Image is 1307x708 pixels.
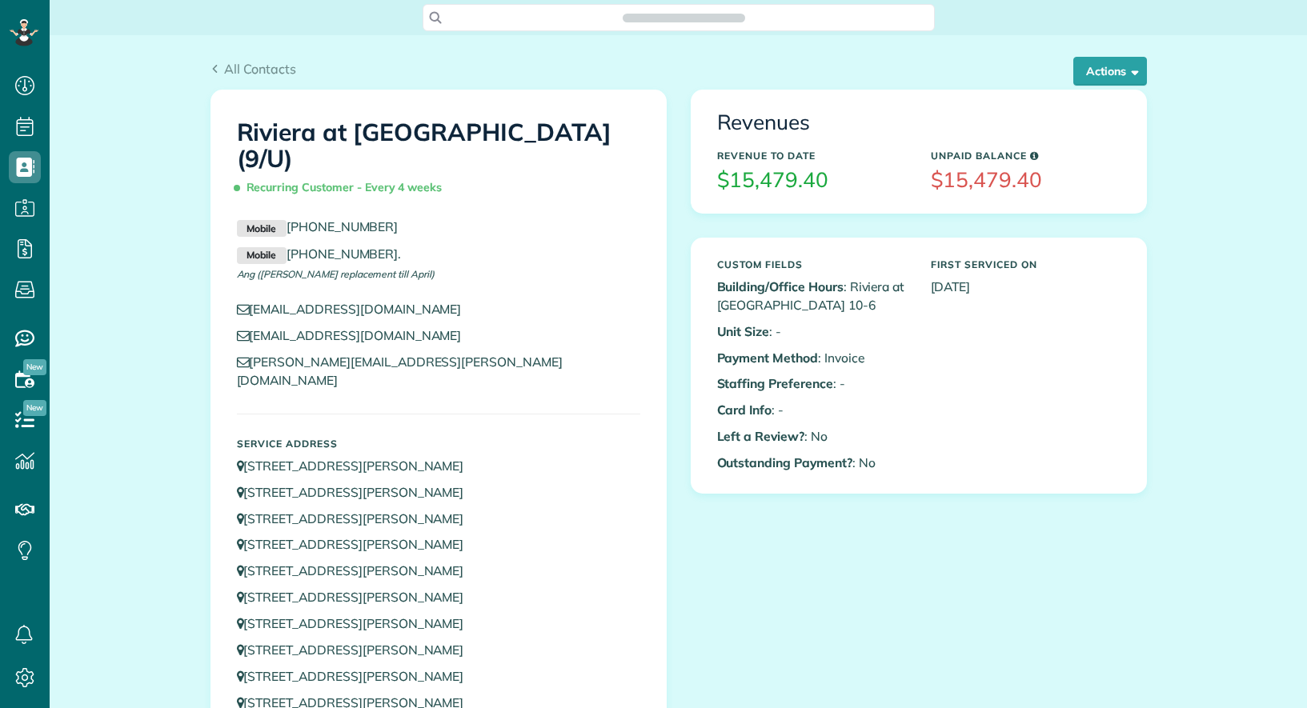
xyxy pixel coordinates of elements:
[237,220,287,238] small: Mobile
[931,278,1121,296] p: [DATE]
[717,278,907,314] p: : Riviera at [GEOGRAPHIC_DATA] 10-6
[237,458,479,474] a: [STREET_ADDRESS][PERSON_NAME]
[237,218,399,234] a: Mobile[PHONE_NUMBER]
[210,59,297,78] a: All Contacts
[717,375,833,391] b: Staffing Preference
[717,322,907,341] p: : -
[931,169,1121,192] h3: $15,479.40
[237,268,435,280] span: Ang ([PERSON_NAME] replacement till April)
[717,428,804,444] b: Left a Review?
[237,174,449,202] span: Recurring Customer - Every 4 weeks
[237,119,640,202] h1: Riviera at [GEOGRAPHIC_DATA] (9/U)
[717,374,907,393] p: : -
[237,438,640,449] h5: Service Address
[931,259,1121,270] h5: First Serviced On
[237,536,479,552] a: [STREET_ADDRESS][PERSON_NAME]
[931,150,1121,161] h5: Unpaid Balance
[237,247,287,265] small: Mobile
[717,454,907,472] p: : No
[717,150,907,161] h5: Revenue to Date
[717,401,907,419] p: : -
[717,169,907,192] h3: $15,479.40
[237,615,479,631] a: [STREET_ADDRESS][PERSON_NAME]
[717,323,770,339] b: Unit Size
[717,349,907,367] p: : Invoice
[237,354,563,388] a: [PERSON_NAME][EMAIL_ADDRESS][PERSON_NAME][DOMAIN_NAME]
[717,278,844,294] b: Building/Office Hours
[23,400,46,416] span: New
[717,427,907,446] p: : No
[237,510,479,526] a: [STREET_ADDRESS][PERSON_NAME]
[717,350,818,366] b: Payment Method
[237,562,479,578] a: [STREET_ADDRESS][PERSON_NAME]
[237,589,479,605] a: [STREET_ADDRESS][PERSON_NAME]
[717,454,852,470] b: Outstanding Payment?
[224,61,296,77] span: All Contacts
[23,359,46,375] span: New
[237,668,479,684] a: [STREET_ADDRESS][PERSON_NAME]
[237,301,477,317] a: [EMAIL_ADDRESS][DOMAIN_NAME]
[717,259,907,270] h5: Custom Fields
[717,111,1121,134] h3: Revenues
[717,402,772,418] b: Card Info
[237,484,479,500] a: [STREET_ADDRESS][PERSON_NAME]
[237,245,640,264] p: .
[237,246,399,262] a: Mobile[PHONE_NUMBER]
[639,10,729,26] span: Search ZenMaid…
[1073,57,1147,86] button: Actions
[237,327,477,343] a: [EMAIL_ADDRESS][DOMAIN_NAME]
[237,642,479,658] a: [STREET_ADDRESS][PERSON_NAME]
